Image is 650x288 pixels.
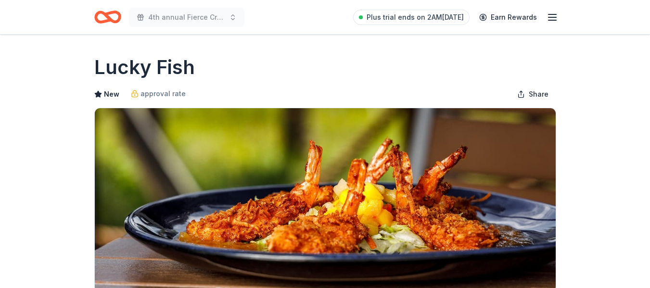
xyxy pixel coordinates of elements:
[353,10,470,25] a: Plus trial ends on 2AM[DATE]
[140,88,186,100] span: approval rate
[529,88,548,100] span: Share
[94,54,195,81] h1: Lucky Fish
[148,12,225,23] span: 4th annual Fierce Creatives
[473,9,543,26] a: Earn Rewards
[94,6,121,28] a: Home
[367,12,464,23] span: Plus trial ends on 2AM[DATE]
[131,88,186,100] a: approval rate
[129,8,244,27] button: 4th annual Fierce Creatives
[510,85,556,104] button: Share
[104,88,119,100] span: New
